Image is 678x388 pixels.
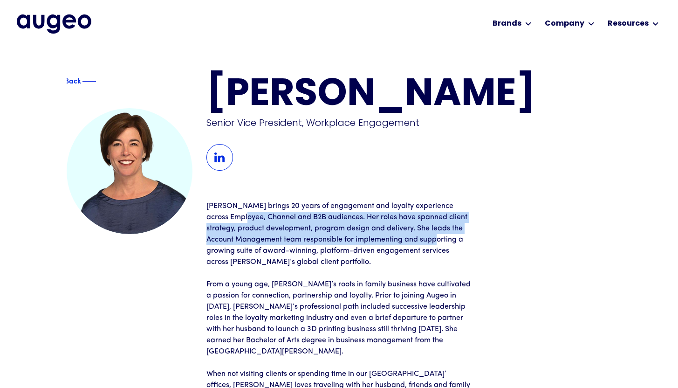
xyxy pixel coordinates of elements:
div: Senior Vice President, Workplace Engagement [206,116,475,129]
img: LinkedIn Icon [206,144,233,171]
div: Brands [493,18,521,29]
p: ‍ [206,357,472,368]
p: [PERSON_NAME] brings 20 years of engagement and loyalty experience across Employee, Channel and B... [206,201,472,268]
div: Back [64,75,81,86]
div: Resources [608,18,649,29]
a: home [17,14,91,33]
img: Augeo's full logo in midnight blue. [17,14,91,33]
p: ‍ [206,268,472,279]
h1: [PERSON_NAME] [206,76,612,114]
p: From a young age, [PERSON_NAME]’s roots in family business have cultivated a passion for connecti... [206,279,472,357]
img: Blue decorative line [82,76,96,87]
a: Blue text arrowBackBlue decorative line [67,76,106,86]
div: Company [545,18,584,29]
